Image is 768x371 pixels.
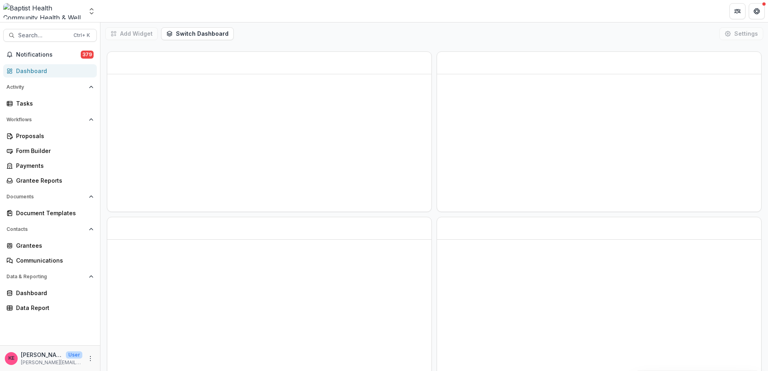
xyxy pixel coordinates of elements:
[3,159,97,172] a: Payments
[3,129,97,143] a: Proposals
[16,289,90,297] div: Dashboard
[8,356,14,361] div: Katie E
[3,81,97,94] button: Open Activity
[749,3,765,19] button: Get Help
[3,239,97,252] a: Grantees
[3,113,97,126] button: Open Workflows
[3,29,97,42] button: Search...
[16,304,90,312] div: Data Report
[3,206,97,220] a: Document Templates
[3,97,97,110] a: Tasks
[3,286,97,300] a: Dashboard
[729,3,746,19] button: Partners
[21,351,63,359] p: [PERSON_NAME]
[6,84,86,90] span: Activity
[105,27,158,40] button: Add Widget
[3,223,97,236] button: Open Contacts
[18,32,69,39] span: Search...
[66,351,82,359] p: User
[161,27,234,40] button: Switch Dashboard
[16,161,90,170] div: Payments
[3,190,97,203] button: Open Documents
[3,48,97,61] button: Notifications379
[6,274,86,279] span: Data & Reporting
[3,174,97,187] a: Grantee Reports
[21,359,82,366] p: [PERSON_NAME][EMAIL_ADDRESS][DOMAIN_NAME]
[86,3,97,19] button: Open entity switcher
[3,144,97,157] a: Form Builder
[16,51,81,58] span: Notifications
[6,117,86,122] span: Workflows
[81,51,94,59] span: 379
[16,176,90,185] div: Grantee Reports
[3,64,97,77] a: Dashboard
[16,256,90,265] div: Communications
[6,194,86,200] span: Documents
[72,31,92,40] div: Ctrl + K
[16,99,90,108] div: Tasks
[16,241,90,250] div: Grantees
[16,67,90,75] div: Dashboard
[6,226,86,232] span: Contacts
[104,5,138,17] nav: breadcrumb
[16,132,90,140] div: Proposals
[3,254,97,267] a: Communications
[3,301,97,314] a: Data Report
[3,270,97,283] button: Open Data & Reporting
[3,3,83,19] img: Baptist Health Community Health & Well Being logo
[719,27,763,40] button: Settings
[16,147,90,155] div: Form Builder
[16,209,90,217] div: Document Templates
[86,354,95,363] button: More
